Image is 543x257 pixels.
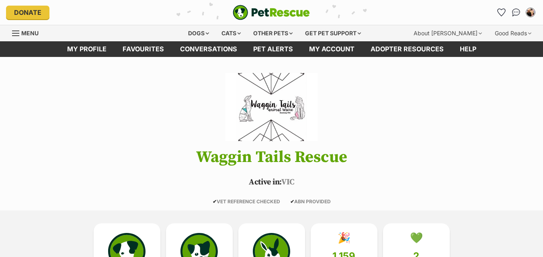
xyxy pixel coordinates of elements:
span: Active in: [249,177,281,187]
icon: ✔ [290,198,294,204]
span: ABN PROVIDED [290,198,331,204]
a: Adopter resources [363,41,452,57]
a: Help [452,41,484,57]
img: logo-e224e6f780fb5917bec1dbf3a21bbac754714ae5b6737aabdf751b685950b380.svg [233,5,310,20]
div: 🎉 [338,232,350,244]
a: Favourites [115,41,172,57]
icon: ✔ [213,198,217,204]
div: Cats [216,25,246,41]
button: My account [524,6,537,19]
ul: Account quick links [495,6,537,19]
a: conversations [172,41,245,57]
a: My account [301,41,363,57]
a: Favourites [495,6,508,19]
a: Donate [6,6,49,19]
div: Good Reads [489,25,537,41]
div: Dogs [182,25,215,41]
a: PetRescue [233,5,310,20]
div: About [PERSON_NAME] [408,25,488,41]
a: Menu [12,25,44,40]
a: Pet alerts [245,41,301,57]
span: VET REFERENCE CHECKED [213,198,280,204]
div: Other pets [248,25,298,41]
div: 💚 [410,232,423,244]
img: Isha profile pic [527,8,535,16]
span: Menu [21,30,39,36]
img: Waggin Tails Rescue [225,73,317,141]
img: chat-41dd97257d64d25036548639549fe6c8038ab92f7586957e7f3b1b290dea8141.svg [512,8,520,16]
a: My profile [59,41,115,57]
div: Get pet support [299,25,367,41]
a: Conversations [510,6,523,19]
